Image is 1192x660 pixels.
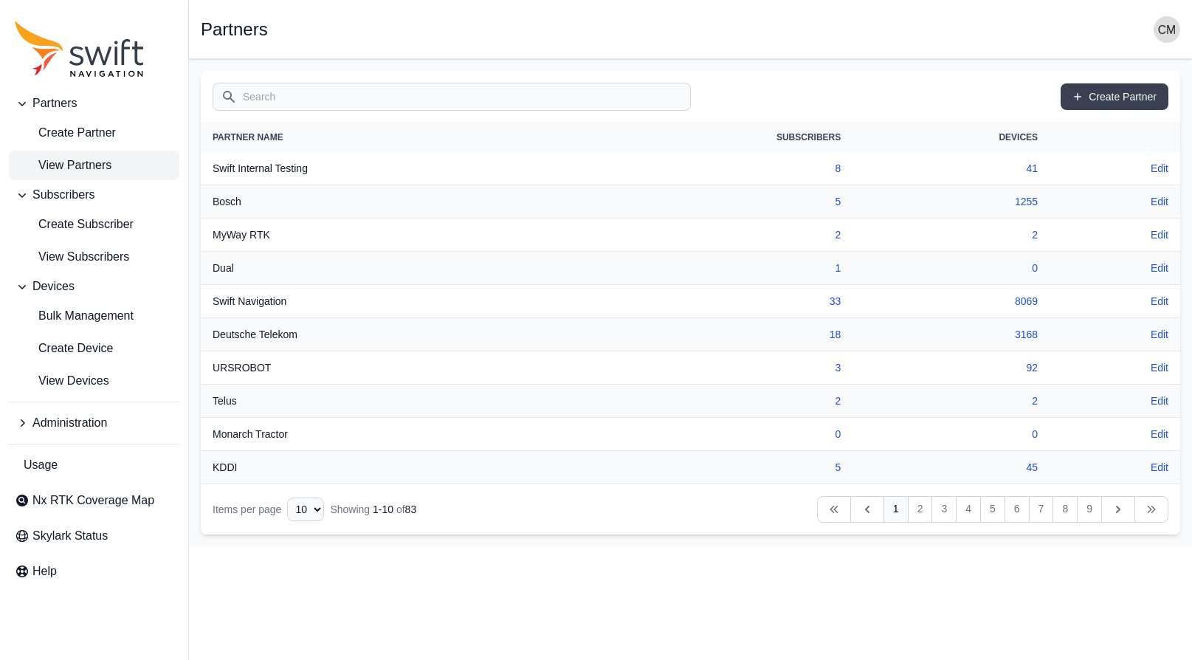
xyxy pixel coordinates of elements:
a: 2 [835,395,841,407]
a: 4 [956,496,981,523]
a: 8069 [1015,295,1038,307]
a: 7 [1029,496,1054,523]
th: Telus [201,385,575,418]
a: 92 [1027,362,1038,374]
button: Administration [9,408,179,438]
th: Bosch [201,185,575,219]
a: 3168 [1015,329,1038,340]
th: Deutsche Telekom [201,318,575,351]
a: 9 [1077,496,1102,523]
a: Usage [9,450,179,480]
select: Display Limit [287,498,324,521]
th: Swift Navigation [201,285,575,318]
span: Administration [32,414,107,432]
a: 0 [835,428,841,440]
a: 5 [980,496,1005,523]
a: Bulk Management [9,301,179,331]
img: user photo [1154,16,1180,43]
span: Items per page [213,503,281,515]
a: Edit [1151,460,1168,475]
th: Partner Name [201,123,575,152]
a: 0 [1032,428,1038,440]
span: Create Device [15,340,113,357]
a: Edit [1151,327,1168,342]
span: 83 [405,503,417,515]
a: 18 [830,329,841,340]
a: 2 [908,496,933,523]
a: Edit [1151,360,1168,375]
a: 33 [830,295,841,307]
a: Edit [1151,294,1168,309]
span: Subscribers [32,186,94,204]
a: 8 [835,162,841,174]
span: View Subscribers [15,248,129,266]
div: Showing of [330,502,416,517]
a: create-partner [9,118,179,148]
a: 2 [1032,229,1038,241]
th: Swift Internal Testing [201,152,575,185]
a: 8 [1053,496,1078,523]
a: Create Device [9,334,179,363]
a: 45 [1027,461,1038,473]
button: Devices [9,272,179,301]
span: Usage [24,456,58,474]
a: 3 [931,496,957,523]
span: Devices [32,278,75,295]
th: Monarch Tractor [201,418,575,451]
a: View Subscribers [9,242,179,272]
th: URSROBOT [201,351,575,385]
a: 6 [1005,496,1030,523]
span: Create Partner [15,124,116,142]
a: Edit [1151,261,1168,275]
a: 0 [1032,262,1038,274]
a: 2 [835,229,841,241]
a: 5 [835,461,841,473]
a: Nx RTK Coverage Map [9,486,179,515]
a: Edit [1151,194,1168,209]
a: Create Subscriber [9,210,179,239]
nav: Table navigation [201,484,1180,534]
a: Help [9,557,179,586]
th: Subscribers [575,123,852,152]
a: Edit [1151,427,1168,441]
h1: Partners [201,21,268,38]
a: Edit [1151,227,1168,242]
span: Partners [32,94,77,112]
span: Skylark Status [32,527,108,545]
span: 1 - 10 [373,503,393,515]
a: Skylark Status [9,521,179,551]
button: Subscribers [9,180,179,210]
a: View Partners [9,151,179,180]
span: View Devices [15,372,109,390]
a: 1 [835,262,841,274]
span: Nx RTK Coverage Map [32,492,154,509]
th: MyWay RTK [201,219,575,252]
a: 41 [1027,162,1038,174]
a: 3 [835,362,841,374]
a: 1255 [1015,196,1038,207]
span: Create Subscriber [15,216,134,233]
th: Devices [852,123,1050,152]
a: View Devices [9,366,179,396]
a: Create Partner [1061,83,1168,110]
input: Search [213,83,691,111]
th: KDDI [201,451,575,484]
a: Edit [1151,393,1168,408]
a: 5 [835,196,841,207]
span: Help [32,563,57,580]
span: Bulk Management [15,307,134,325]
button: Partners [9,89,179,118]
a: 1 [883,496,909,523]
a: 2 [1032,395,1038,407]
th: Dual [201,252,575,285]
a: Edit [1151,161,1168,176]
span: View Partners [15,157,111,174]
